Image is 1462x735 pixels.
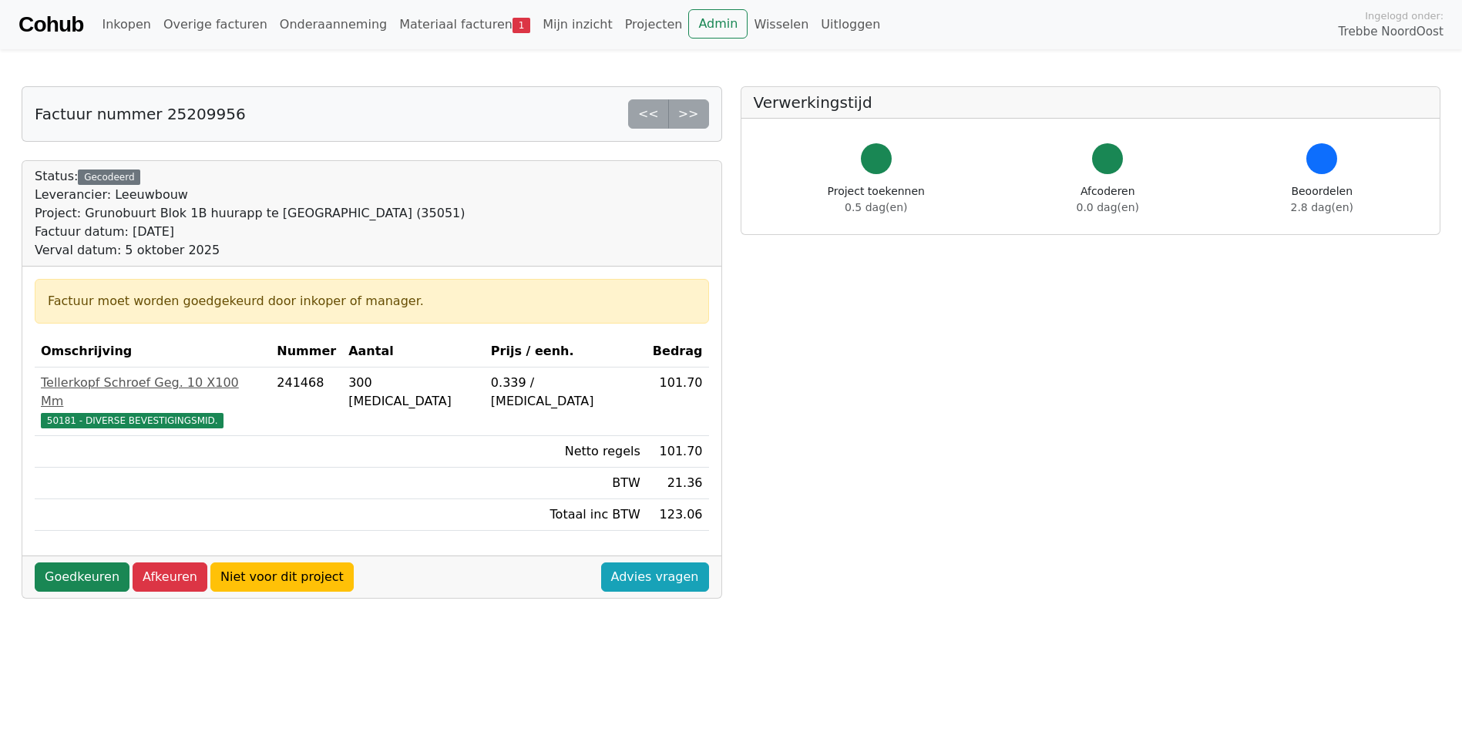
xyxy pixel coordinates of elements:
div: 0.339 / [MEDICAL_DATA] [491,374,640,411]
div: Beoordelen [1291,183,1353,216]
a: Wisselen [748,9,815,40]
span: 0.0 dag(en) [1077,201,1139,213]
td: Totaal inc BTW [485,499,647,531]
div: Gecodeerd [78,169,140,185]
a: Overige facturen [157,9,274,40]
td: 101.70 [647,436,709,468]
a: Projecten [619,9,689,40]
a: Onderaanneming [274,9,393,40]
td: 123.06 [647,499,709,531]
a: Cohub [18,6,83,43]
div: Project toekennen [828,183,925,216]
a: Niet voor dit project [210,562,354,592]
h5: Verwerkingstijd [754,93,1428,112]
div: Verval datum: 5 oktober 2025 [35,241,465,260]
td: Netto regels [485,436,647,468]
td: 21.36 [647,468,709,499]
div: Project: Grunobuurt Blok 1B huurapp te [GEOGRAPHIC_DATA] (35051) [35,204,465,223]
span: 50181 - DIVERSE BEVESTIGINGSMID. [41,413,224,428]
span: Trebbe NoordOost [1339,23,1444,41]
a: Advies vragen [601,562,709,592]
th: Prijs / eenh. [485,336,647,367]
span: Ingelogd onder: [1365,8,1444,23]
div: 300 [MEDICAL_DATA] [348,374,479,411]
a: Tellerkopf Schroef Geg. 10 X100 Mm50181 - DIVERSE BEVESTIGINGSMID. [41,374,264,429]
a: Materiaal facturen1 [393,9,536,40]
a: Mijn inzicht [536,9,619,40]
td: BTW [485,468,647,499]
th: Nummer [271,336,342,367]
td: 241468 [271,367,342,436]
div: Factuur datum: [DATE] [35,223,465,241]
a: Uitloggen [815,9,886,40]
div: Status: [35,167,465,260]
a: Inkopen [96,9,156,40]
a: Admin [688,9,748,39]
div: Tellerkopf Schroef Geg. 10 X100 Mm [41,374,264,411]
th: Omschrijving [35,336,271,367]
h5: Factuur nummer 25209956 [35,105,246,123]
div: Factuur moet worden goedgekeurd door inkoper of manager. [48,292,696,310]
th: Bedrag [647,336,709,367]
td: 101.70 [647,367,709,436]
span: 1 [513,18,530,33]
a: Goedkeuren [35,562,129,592]
span: 2.8 dag(en) [1291,201,1353,213]
div: Leverancier: Leeuwbouw [35,186,465,204]
span: 0.5 dag(en) [845,201,907,213]
th: Aantal [342,336,485,367]
a: Afkeuren [133,562,207,592]
div: Afcoderen [1077,183,1139,216]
